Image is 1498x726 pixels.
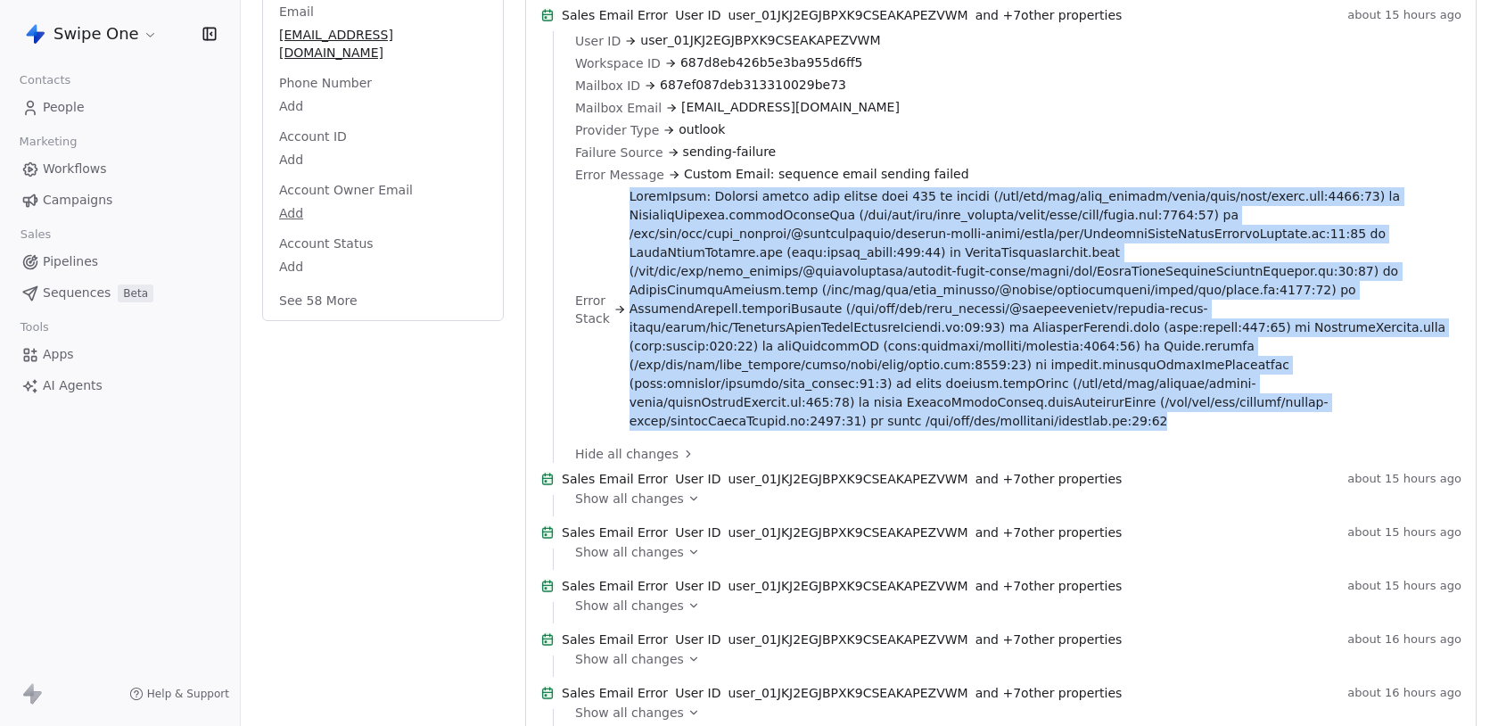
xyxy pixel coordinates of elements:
[276,128,350,145] span: Account ID
[1347,632,1461,647] span: about 16 hours ago
[14,93,226,122] a: People
[575,490,684,507] span: Show all changes
[728,6,967,24] span: user_01JKJ2EGJBPXK9CSEAKAPEZVWM
[14,247,226,276] a: Pipelines
[1347,525,1461,540] span: about 15 hours ago
[12,221,59,248] span: Sales
[575,597,684,615] span: Show all changes
[728,631,967,648] span: user_01JKJ2EGJBPXK9CSEAKAPEZVWM
[279,258,487,276] span: Add
[1347,8,1461,22] span: about 15 hours ago
[575,597,1449,615] a: Show all changes
[575,77,640,95] span: Mailbox ID
[12,128,85,155] span: Marketing
[630,187,1449,431] span: LoremIpsum: Dolorsi ametco adip elitse doei 435 te incidi (/utl/etd/mag/aliq_enimadm/venia/quis/n...
[43,284,111,302] span: Sequences
[975,684,1123,702] span: and + 7 other properties
[975,631,1123,648] span: and + 7 other properties
[575,99,662,117] span: Mailbox Email
[43,98,85,117] span: People
[575,543,684,561] span: Show all changes
[14,154,226,184] a: Workflows
[147,687,229,701] span: Help & Support
[575,166,664,184] span: Error Message
[975,6,1123,24] span: and + 7 other properties
[14,340,226,369] a: Apps
[43,345,74,364] span: Apps
[562,577,668,595] span: Sales Email Error
[575,445,679,463] span: Hide all changes
[279,204,487,222] span: Add
[575,704,684,722] span: Show all changes
[43,191,112,210] span: Campaigns
[118,285,153,302] span: Beta
[728,577,967,595] span: user_01JKJ2EGJBPXK9CSEAKAPEZVWM
[683,143,777,161] span: sending-failure
[575,445,1449,463] a: Hide all changes
[12,67,78,94] span: Contacts
[562,524,668,541] span: Sales Email Error
[684,165,969,184] span: Custom Email: sequence email sending failed
[53,22,139,45] span: Swipe One
[975,470,1123,488] span: and + 7 other properties
[975,524,1123,541] span: and + 7 other properties
[43,252,98,271] span: Pipelines
[276,3,317,21] span: Email
[575,54,661,72] span: Workspace ID
[575,490,1449,507] a: Show all changes
[1347,686,1461,700] span: about 16 hours ago
[129,687,229,701] a: Help & Support
[681,98,900,117] span: [EMAIL_ADDRESS][DOMAIN_NAME]
[562,684,668,702] span: Sales Email Error
[728,684,967,702] span: user_01JKJ2EGJBPXK9CSEAKAPEZVWM
[728,470,967,488] span: user_01JKJ2EGJBPXK9CSEAKAPEZVWM
[562,470,668,488] span: Sales Email Error
[975,577,1123,595] span: and + 7 other properties
[680,54,863,72] span: 687d8eb426b5e3ba955d6ff5
[21,19,161,49] button: Swipe One
[14,371,226,400] a: AI Agents
[675,577,720,595] span: User ID
[675,684,720,702] span: User ID
[14,278,226,308] a: SequencesBeta
[640,31,880,50] span: user_01JKJ2EGJBPXK9CSEAKAPEZVWM
[562,631,668,648] span: Sales Email Error
[575,144,663,161] span: Failure Source
[575,292,610,327] span: Error Stack
[268,285,368,317] button: See 58 More
[728,524,967,541] span: user_01JKJ2EGJBPXK9CSEAKAPEZVWM
[675,6,720,24] span: User ID
[675,631,720,648] span: User ID
[14,186,226,215] a: Campaigns
[276,235,377,252] span: Account Status
[575,704,1449,722] a: Show all changes
[575,650,1449,668] a: Show all changes
[43,376,103,395] span: AI Agents
[1347,472,1461,486] span: about 15 hours ago
[276,181,416,199] span: Account Owner Email
[660,76,846,95] span: 687ef087deb313310029be73
[1347,579,1461,593] span: about 15 hours ago
[575,543,1449,561] a: Show all changes
[12,314,56,341] span: Tools
[679,120,725,139] span: outlook
[675,524,720,541] span: User ID
[43,160,107,178] span: Workflows
[675,470,720,488] span: User ID
[279,26,487,62] span: [EMAIL_ADDRESS][DOMAIN_NAME]
[25,23,46,45] img: Swipe%20One%20Logo%201-1.svg
[575,650,684,668] span: Show all changes
[575,32,621,50] span: User ID
[279,151,487,169] span: Add
[575,121,659,139] span: Provider Type
[276,74,375,92] span: Phone Number
[562,6,668,24] span: Sales Email Error
[279,97,487,115] span: Add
